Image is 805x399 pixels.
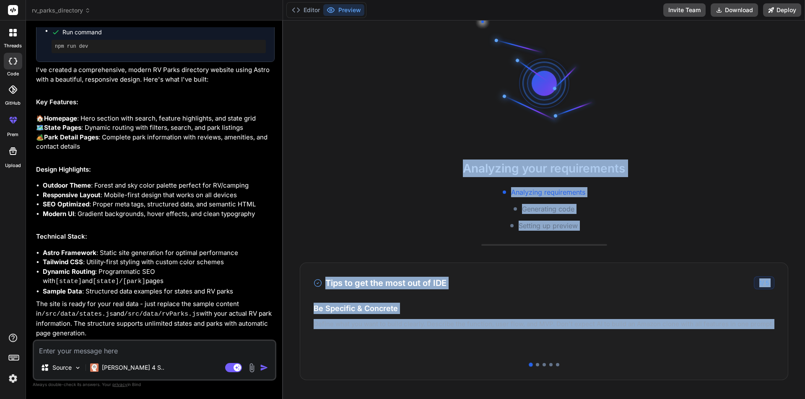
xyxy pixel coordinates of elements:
[43,248,275,258] li: : Static site generation for optimal performance
[44,133,99,141] strong: Park Detail Pages
[4,42,22,49] label: threads
[36,299,275,338] p: The site is ready for your real data - just replace the sample content in and with your actual RV...
[33,381,276,389] p: Always double-check its answers. Your in Bind
[36,114,275,152] p: 🏠 : Hero section with search, feature highlights, and state grid 🗺️ : Dynamic routing with filter...
[36,232,275,242] h2: Technical Stack:
[43,200,89,208] strong: SEO Optimized
[43,181,91,189] strong: Outdoor Theme
[6,371,20,386] img: settings
[43,209,275,219] li: : Gradient backgrounds, hover effects, and clean typography
[36,165,275,175] h2: Design Highlights:
[711,3,758,17] button: Download
[52,363,72,372] p: Source
[43,210,74,218] strong: Modern UI
[74,364,81,371] img: Pick Models
[288,4,323,16] button: Editor
[93,278,145,285] code: [state]/[park]
[663,3,706,17] button: Invite Team
[323,4,364,16] button: Preview
[43,287,275,296] li: : Structured data examples for states and RV parks
[43,181,275,190] li: : Forest and sky color palette perfect for RV/camping
[519,221,578,231] span: Setting up preview
[43,249,96,257] strong: Astro Framework
[511,187,585,197] span: Analyzing requirements
[7,70,19,77] label: code
[766,279,769,286] span: 5
[283,160,805,177] h2: Analyzing your requirements
[44,124,81,131] strong: State Pages
[55,43,262,50] pre: npm run dev
[522,204,574,214] span: Generating code
[55,278,82,285] code: [state]
[763,3,801,17] button: Deploy
[42,311,113,318] code: /src/data/states.js
[43,267,275,287] li: : Programmatic SEO with and pages
[62,28,266,36] span: Run command
[43,190,275,200] li: : Mobile-first design that works on all devices
[260,363,268,372] img: icon
[754,276,774,289] div: /
[43,191,101,199] strong: Responsive Layout
[32,6,91,15] span: rv_parks_directory
[90,363,99,372] img: Claude 4 Sonnet
[5,100,21,107] label: GitHub
[36,65,275,84] p: I've created a comprehensive, modern RV Parks directory website using Astro with a beautiful, res...
[759,279,762,286] span: 1
[36,98,275,107] h2: Key Features:
[112,382,127,387] span: privacy
[43,200,275,209] li: : Proper meta tags, structured data, and semantic HTML
[43,268,95,275] strong: Dynamic Routing
[7,131,18,138] label: prem
[44,114,77,122] strong: Homepage
[247,363,257,373] img: attachment
[43,257,275,267] li: : Utility-first styling with custom color schemes
[43,287,82,295] strong: Sample Data
[43,258,83,266] strong: Tailwind CSS
[5,162,21,169] label: Upload
[102,363,164,372] p: [PERSON_NAME] 4 S..
[124,311,200,318] code: /src/data/rvParks.js
[314,303,774,314] h4: Be Specific & Concrete
[314,277,447,289] h3: Tips to get the most out of IDE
